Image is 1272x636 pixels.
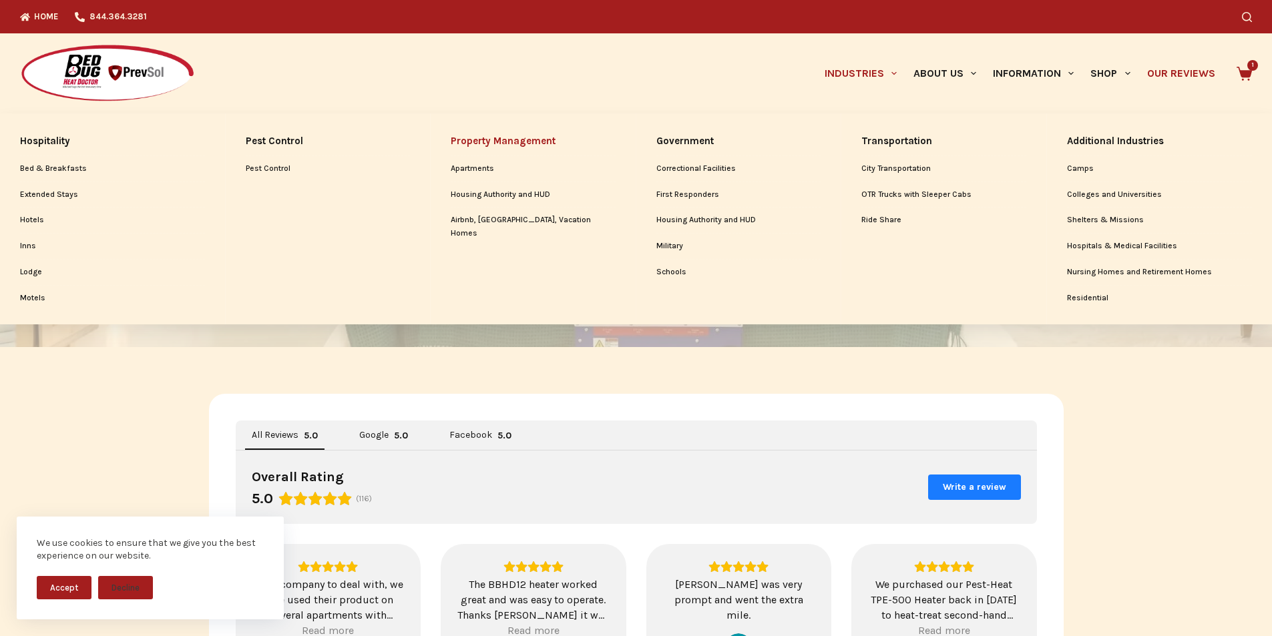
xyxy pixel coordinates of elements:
[252,489,352,508] div: Rating: 5.0 out of 5
[1247,60,1258,71] span: 1
[37,537,264,563] div: We use cookies to ensure that we give you the best experience on our website.
[20,44,195,103] img: Prevsol/Bed Bug Heat Doctor
[394,430,408,441] div: 5.0
[656,182,821,208] a: First Responders
[20,286,205,311] a: Motels
[656,260,821,285] a: Schools
[451,208,616,246] a: Airbnb, [GEOGRAPHIC_DATA], Vacation Homes
[1067,127,1253,155] a: Additional Industries
[359,430,389,440] span: Google
[252,561,405,573] div: Rating: 5.0 out of 5
[905,33,984,113] a: About Us
[37,576,91,599] button: Accept
[252,577,405,623] div: Great company to deal with, we have used their product on several apartments with different types...
[1067,286,1253,311] a: Residential
[868,561,1020,573] div: Rating: 5.0 out of 5
[252,489,273,508] div: 5.0
[1138,33,1223,113] a: Our Reviews
[451,182,616,208] a: Housing Authority and HUD
[20,156,205,182] a: Bed & Breakfasts
[928,474,1021,500] button: Write a review
[656,234,821,259] a: Military
[246,156,411,182] a: Pest Control
[656,156,821,182] a: Correctional Facilities
[20,208,205,233] a: Hotels
[457,561,610,573] div: Rating: 5.0 out of 5
[1067,208,1253,233] a: Shelters & Missions
[20,260,205,285] a: Lodge
[1067,234,1253,259] a: Hospitals & Medical Facilities
[663,577,815,623] div: [PERSON_NAME] was very prompt and went the extra mile.
[252,430,298,440] span: All Reviews
[304,430,318,441] div: Rating: 5.0 out of 5
[1067,260,1253,285] a: Nursing Homes and Retirement Homes
[497,430,511,441] div: 5.0
[252,466,344,488] div: Overall Rating
[304,430,318,441] div: 5.0
[11,5,51,45] button: Open LiveChat chat widget
[394,430,408,441] div: Rating: 5.0 out of 5
[20,182,205,208] a: Extended Stays
[1067,156,1253,182] a: Camps
[98,576,153,599] button: Decline
[663,561,815,573] div: Rating: 5.0 out of 5
[246,127,411,155] a: Pest Control
[816,33,905,113] a: Industries
[457,577,610,623] div: The BBHD12 heater worked great and was easy to operate. Thanks [PERSON_NAME] it was nice meeting ...
[1242,12,1252,22] button: Search
[20,234,205,259] a: Inns
[861,182,1026,208] a: OTR Trucks with Sleeper Cabs
[356,494,372,503] span: (116)
[497,430,511,441] div: Rating: 5.0 out of 5
[1082,33,1138,113] a: Shop
[449,430,492,440] span: Facebook
[451,127,616,155] a: Property Management
[985,33,1082,113] a: Information
[451,156,616,182] a: Apartments
[656,208,821,233] a: Housing Authority and HUD
[943,481,1006,493] span: Write a review
[861,127,1026,155] a: Transportation
[1067,182,1253,208] a: Colleges and Universities
[20,127,205,155] a: Hospitality
[861,208,1026,233] a: Ride Share
[868,577,1020,623] div: We purchased our Pest-Heat TPE-500 Heater back in [DATE] to heat-treat second-hand furniture and ...
[816,33,1223,113] nav: Primary
[861,156,1026,182] a: City Transportation
[656,127,821,155] a: Government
